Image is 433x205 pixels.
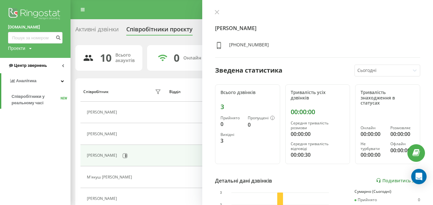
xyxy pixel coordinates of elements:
div: [PERSON_NAME] [87,110,119,114]
input: Пошук за номером [8,32,62,43]
div: Прийнято [221,116,243,120]
div: Open Intercom Messenger [411,169,427,184]
div: Вихідні [221,132,243,137]
div: Проекти [8,45,25,51]
h4: [PERSON_NAME] [215,24,420,32]
div: Середня тривалість розмови [291,121,345,130]
a: Співробітники у реальному часіNEW [12,91,71,109]
span: Аналiтика [16,78,37,83]
div: 00:00:00 [390,146,415,154]
div: Сумарно (Сьогодні) [354,189,420,194]
div: Співробітник [83,90,109,94]
div: Онлайн [183,55,201,61]
div: Прийнято [354,198,377,202]
a: [DOMAIN_NAME] [8,24,62,30]
div: 0 [418,198,420,202]
div: 00:00:00 [361,130,385,138]
div: Не турбувати [361,142,385,151]
div: 00:00:00 [291,130,345,138]
div: [PERSON_NAME] [87,132,119,136]
div: [PHONE_NUMBER] [229,42,269,51]
div: 3 [221,103,275,111]
div: 00:00:00 [291,108,345,116]
a: Подивитись звіт [376,178,420,183]
a: Аналiтика [1,73,71,89]
img: Ringostat logo [8,6,62,22]
text: 3 [220,191,222,194]
div: Розмовляє [390,126,415,130]
div: [PERSON_NAME] [87,153,119,158]
div: Відділ [169,90,180,94]
div: Співробітники проєкту [126,26,193,36]
div: 00:00:00 [390,130,415,138]
div: Пропущені [248,116,275,121]
span: Співробітники у реальному часі [12,93,61,106]
div: Всього дзвінків [221,90,275,95]
div: Активні дзвінки [75,26,119,36]
div: Детальні дані дзвінків [215,177,272,185]
div: М'якуш [PERSON_NAME] [87,175,134,179]
div: 00:00:00 [361,151,385,159]
div: Всього акаунтів [115,52,135,63]
div: Тривалість знаходження в статусах [361,90,415,106]
span: Центр звернень [14,63,47,68]
div: 00:00:30 [291,151,345,159]
div: [PERSON_NAME] [87,196,119,201]
div: 3 [221,137,243,145]
div: 0 [248,121,275,129]
div: Офлайн [390,142,415,146]
div: 0 [174,52,179,64]
div: Онлайн [361,126,385,130]
div: Середня тривалість відповіді [291,142,345,151]
div: Зведена статистика [215,66,282,75]
div: 10 [100,52,112,64]
div: Тривалість усіх дзвінків [291,90,345,101]
div: 0 [221,120,243,128]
